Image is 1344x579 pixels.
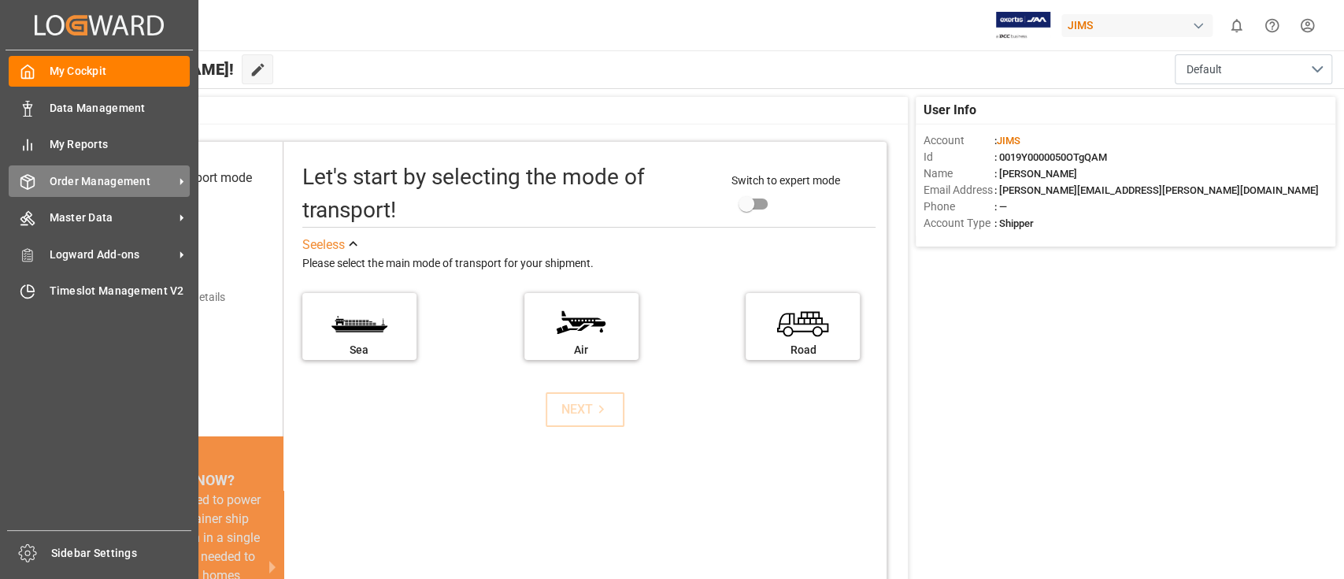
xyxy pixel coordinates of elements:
[994,184,1319,196] span: : [PERSON_NAME][EMAIL_ADDRESS][PERSON_NAME][DOMAIN_NAME]
[50,136,191,153] span: My Reports
[924,132,994,149] span: Account
[924,215,994,232] span: Account Type
[997,135,1020,147] span: JIMS
[1061,14,1213,37] div: JIMS
[924,182,994,199] span: Email Address
[1175,54,1332,84] button: open menu
[994,201,1007,213] span: : —
[1254,8,1290,43] button: Help Center
[50,247,174,263] span: Logward Add-ons
[994,135,1020,147] span: :
[9,92,190,123] a: Data Management
[996,12,1050,39] img: Exertis%20JAM%20-%20Email%20Logo.jpg_1722504956.jpg
[50,173,174,190] span: Order Management
[532,342,631,358] div: Air
[753,342,852,358] div: Road
[50,63,191,80] span: My Cockpit
[1061,10,1219,40] button: JIMS
[994,217,1034,229] span: : Shipper
[310,342,409,358] div: Sea
[51,545,192,562] span: Sidebar Settings
[9,56,190,87] a: My Cockpit
[50,210,174,226] span: Master Data
[9,129,190,160] a: My Reports
[731,174,840,187] span: Switch to expert mode
[1219,8,1254,43] button: show 0 new notifications
[924,165,994,182] span: Name
[561,400,609,419] div: NEXT
[302,254,876,273] div: Please select the main mode of transport for your shipment.
[130,169,252,187] div: Select transport mode
[994,168,1077,180] span: : [PERSON_NAME]
[9,276,190,306] a: Timeslot Management V2
[994,151,1107,163] span: : 0019Y0000050OTgQAM
[1187,61,1222,78] span: Default
[50,283,191,299] span: Timeslot Management V2
[50,100,191,117] span: Data Management
[924,101,976,120] span: User Info
[302,236,345,254] div: See less
[924,149,994,165] span: Id
[302,161,716,227] div: Let's start by selecting the mode of transport!
[924,199,994,215] span: Phone
[546,392,624,427] button: NEXT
